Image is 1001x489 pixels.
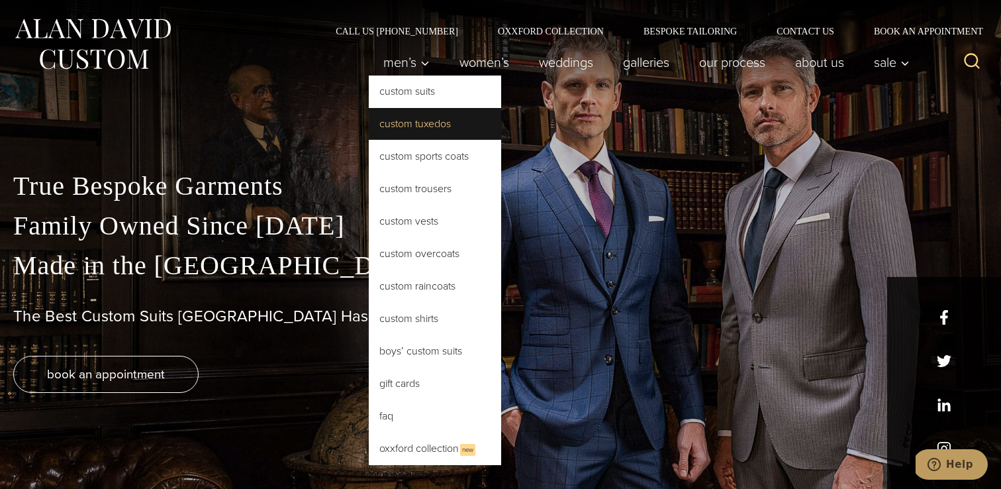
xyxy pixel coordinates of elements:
[369,368,501,400] a: Gift Cards
[757,27,854,36] a: Contact Us
[369,49,445,76] button: Men’s sub menu toggle
[316,27,478,36] a: Call Us [PHONE_NUMBER]
[369,400,501,432] a: FAQ
[369,108,501,140] a: Custom Tuxedos
[369,140,501,172] a: Custom Sports Coats
[916,449,988,482] iframe: Opens a widget where you can chat to one of our agents
[445,49,524,76] a: Women’s
[854,27,988,36] a: Book an Appointment
[685,49,781,76] a: Our Process
[13,15,172,74] img: Alan David Custom
[859,49,917,76] button: Sale sub menu toggle
[369,303,501,335] a: Custom Shirts
[316,27,988,36] nav: Secondary Navigation
[369,173,501,205] a: Custom Trousers
[47,364,165,384] span: book an appointment
[369,76,501,107] a: Custom Suits
[369,49,917,76] nav: Primary Navigation
[369,205,501,237] a: Custom Vests
[369,433,501,465] a: Oxxford CollectionNew
[478,27,624,36] a: Oxxford Collection
[13,166,988,286] p: True Bespoke Garments Family Owned Since [DATE] Made in the [GEOGRAPHIC_DATA]
[13,356,199,393] a: book an appointment
[460,444,475,456] span: New
[608,49,685,76] a: Galleries
[369,335,501,367] a: Boys’ Custom Suits
[369,270,501,302] a: Custom Raincoats
[369,238,501,270] a: Custom Overcoats
[13,307,988,326] h1: The Best Custom Suits [GEOGRAPHIC_DATA] Has to Offer
[781,49,859,76] a: About Us
[524,49,608,76] a: weddings
[956,46,988,78] button: View Search Form
[624,27,757,36] a: Bespoke Tailoring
